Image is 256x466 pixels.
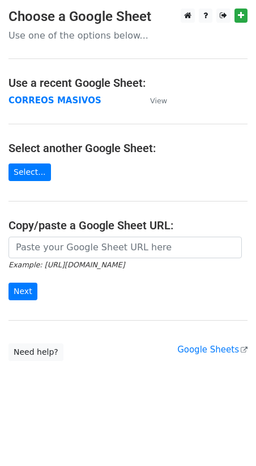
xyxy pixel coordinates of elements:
[8,30,248,41] p: Use one of the options below...
[8,141,248,155] h4: Select another Google Sheet:
[8,219,248,232] h4: Copy/paste a Google Sheet URL:
[8,163,51,181] a: Select...
[8,343,63,361] a: Need help?
[8,9,248,25] h3: Choose a Google Sheet
[8,95,101,106] a: CORREOS MASIVOS
[8,76,248,90] h4: Use a recent Google Sheet:
[139,95,167,106] a: View
[177,345,248,355] a: Google Sheets
[8,283,37,300] input: Next
[8,237,242,258] input: Paste your Google Sheet URL here
[150,96,167,105] small: View
[8,261,125,269] small: Example: [URL][DOMAIN_NAME]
